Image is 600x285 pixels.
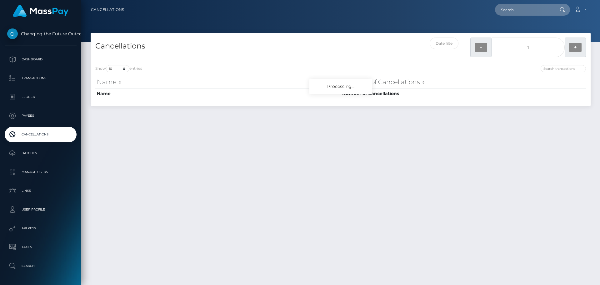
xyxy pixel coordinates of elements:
[95,76,341,88] th: Name
[7,28,18,39] img: Changing the Future Outcome Inc
[5,31,77,37] span: Changing the Future Outcome Inc
[5,89,77,105] a: Ledger
[7,261,74,271] p: Search
[569,43,582,52] button: +
[475,43,487,52] button: −
[309,79,372,94] div: Processing...
[106,65,129,72] select: Showentries
[7,55,74,64] p: Dashboard
[7,205,74,214] p: User Profile
[5,108,77,124] a: Payees
[7,111,74,120] p: Payees
[430,38,459,49] input: Date filter
[5,145,77,161] a: Batches
[480,44,482,50] strong: −
[13,5,68,17] img: MassPay Logo
[7,149,74,158] p: Batches
[95,41,336,52] h4: Cancellations
[5,183,77,199] a: Links
[7,224,74,233] p: API Keys
[95,89,341,99] th: Name
[7,130,74,139] p: Cancellations
[5,221,77,236] a: API Keys
[7,167,74,177] p: Manage Users
[5,239,77,255] a: Taxes
[5,70,77,86] a: Transactions
[5,52,77,67] a: Dashboard
[541,65,586,72] input: Search transactions
[5,202,77,217] a: User Profile
[574,44,577,50] strong: +
[7,74,74,83] p: Transactions
[7,186,74,196] p: Links
[7,242,74,252] p: Taxes
[341,76,586,88] th: Number of Cancellations
[7,92,74,102] p: Ledger
[91,3,124,16] a: Cancellations
[341,89,586,99] th: Number of Cancellations
[95,65,142,72] label: Show entries
[495,4,554,16] input: Search...
[5,164,77,180] a: Manage Users
[5,127,77,142] a: Cancellations
[5,258,77,274] a: Search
